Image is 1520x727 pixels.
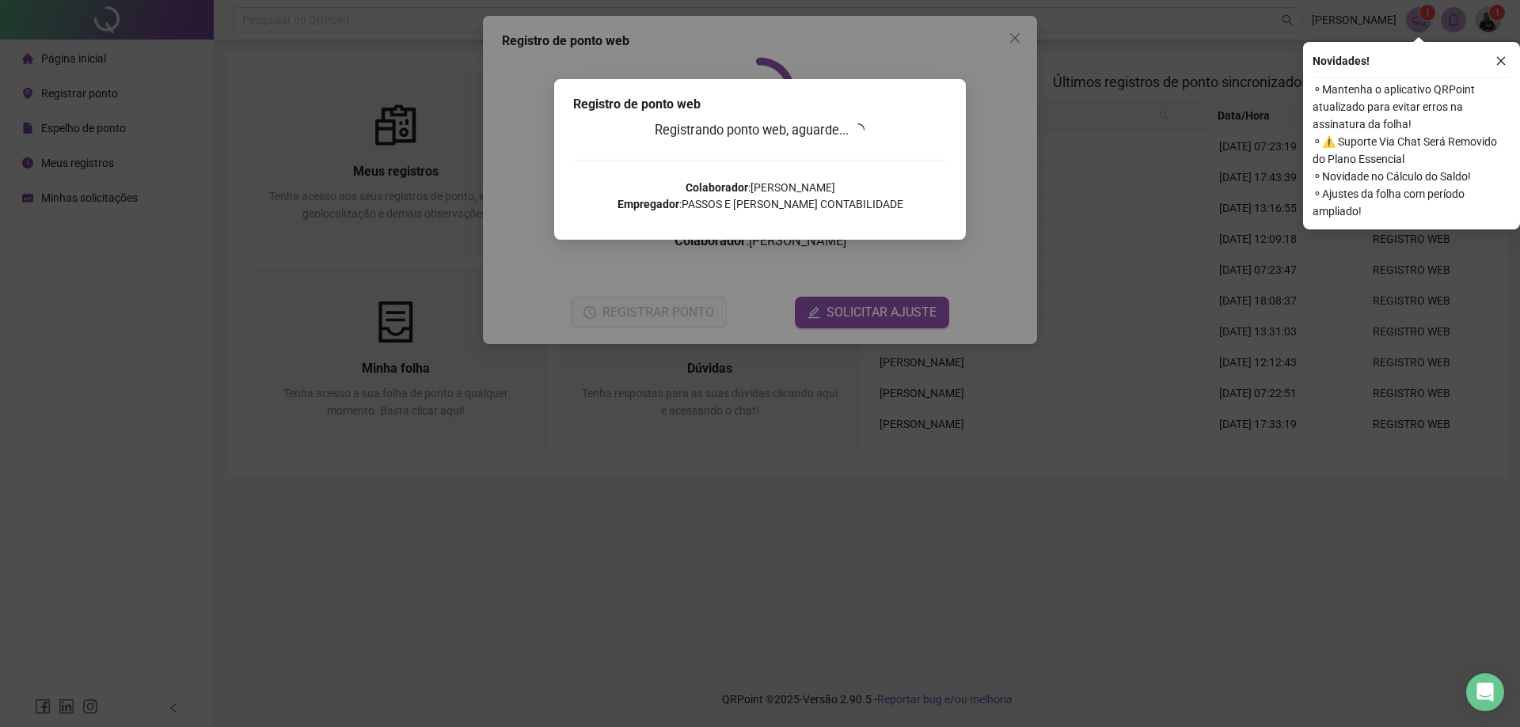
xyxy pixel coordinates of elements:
[852,123,866,137] span: loading
[573,180,947,213] p: : [PERSON_NAME] : PASSOS E [PERSON_NAME] CONTABILIDADE
[573,95,947,114] div: Registro de ponto web
[1313,185,1510,220] span: ⚬ Ajustes da folha com período ampliado!
[1495,55,1507,66] span: close
[573,120,947,141] h3: Registrando ponto web, aguarde...
[1313,168,1510,185] span: ⚬ Novidade no Cálculo do Saldo!
[1313,133,1510,168] span: ⚬ ⚠️ Suporte Via Chat Será Removido do Plano Essencial
[1313,52,1370,70] span: Novidades !
[1466,673,1504,711] div: Open Intercom Messenger
[686,181,748,194] strong: Colaborador
[1313,81,1510,133] span: ⚬ Mantenha o aplicativo QRPoint atualizado para evitar erros na assinatura da folha!
[617,198,679,210] strong: Empregador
